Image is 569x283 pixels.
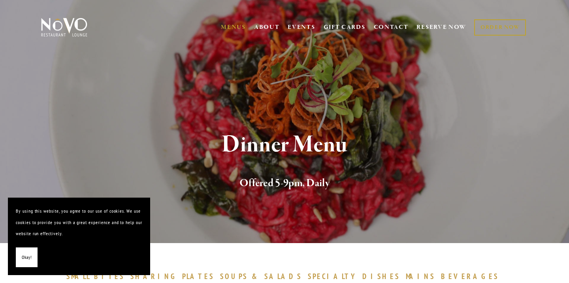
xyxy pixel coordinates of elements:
a: RESERVE NOW [416,20,466,35]
a: BEVERAGES [441,272,503,281]
span: BEVERAGES [441,272,499,281]
button: Okay! [16,247,38,268]
a: SMALLBITES [66,272,128,281]
a: SHARINGPLATES [130,272,218,281]
a: GIFT CARDS [324,20,366,35]
p: By using this website, you agree to our use of cookies. We use cookies to provide you with a grea... [16,206,142,240]
span: BITES [94,272,124,281]
span: SOUPS [220,272,248,281]
span: & [252,272,260,281]
img: Novo Restaurant &amp; Lounge [40,17,89,37]
a: SPECIALTYDISHES [308,272,403,281]
h2: Offered 5-9pm, Daily [54,175,515,192]
span: DISHES [362,272,400,281]
span: SMALL [66,272,90,281]
span: MAINS [406,272,435,281]
a: ABOUT [254,23,280,31]
span: PLATES [182,272,214,281]
a: MENUS [221,23,246,31]
span: SHARING [130,272,179,281]
h1: Dinner Menu [54,132,515,158]
a: SOUPS&SALADS [220,272,306,281]
span: SALADS [264,272,302,281]
a: CONTACT [374,20,409,35]
span: SPECIALTY [308,272,358,281]
section: Cookie banner [8,198,150,275]
a: EVENTS [288,23,315,31]
a: ORDER NOW [474,19,526,36]
a: MAINS [406,272,439,281]
span: Okay! [22,252,32,263]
